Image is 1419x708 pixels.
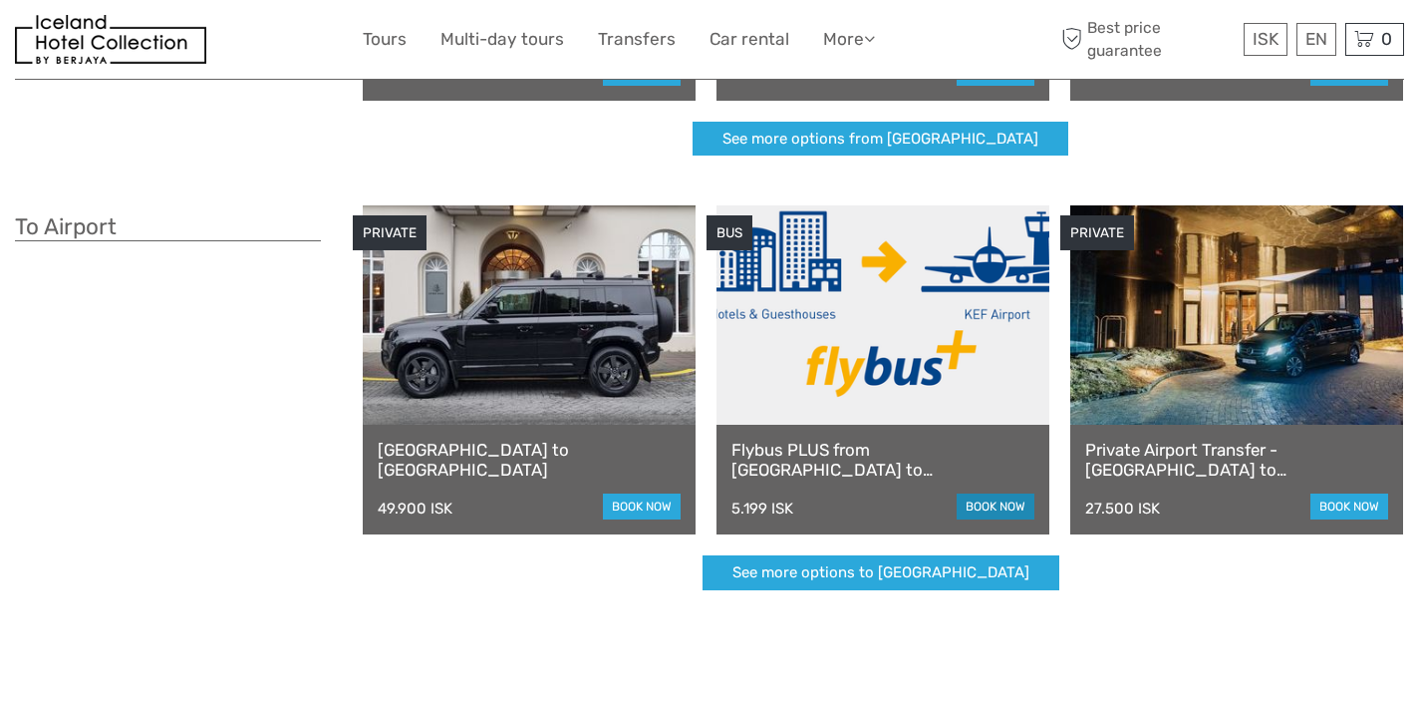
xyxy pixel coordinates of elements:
[731,440,1034,481] a: Flybus PLUS from [GEOGRAPHIC_DATA] to [GEOGRAPHIC_DATA]
[1057,17,1240,61] span: Best price guarantee
[703,555,1059,590] a: See more options to [GEOGRAPHIC_DATA]
[598,25,676,54] a: Transfers
[1060,215,1134,250] div: PRIVATE
[15,213,321,241] h3: To Airport
[823,25,875,54] a: More
[707,215,752,250] div: BUS
[378,440,681,481] a: [GEOGRAPHIC_DATA] to [GEOGRAPHIC_DATA]
[1085,500,1160,518] div: 27.500 ISK
[731,500,793,518] div: 5.199 ISK
[709,25,789,54] a: Car rental
[1310,494,1388,520] a: book now
[353,215,426,250] div: PRIVATE
[693,122,1068,157] a: See more options from [GEOGRAPHIC_DATA]
[363,25,407,54] a: Tours
[1296,23,1336,56] div: EN
[957,494,1034,520] a: book now
[1085,440,1388,481] a: Private Airport Transfer - [GEOGRAPHIC_DATA] to [GEOGRAPHIC_DATA]
[229,31,253,55] button: Open LiveChat chat widget
[1253,29,1278,49] span: ISK
[378,500,452,518] div: 49.900 ISK
[15,15,206,64] img: 481-8f989b07-3259-4bb0-90ed-3da368179bdc_logo_small.jpg
[603,494,681,520] a: book now
[28,35,225,51] p: We're away right now. Please check back later!
[440,25,564,54] a: Multi-day tours
[1378,29,1395,49] span: 0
